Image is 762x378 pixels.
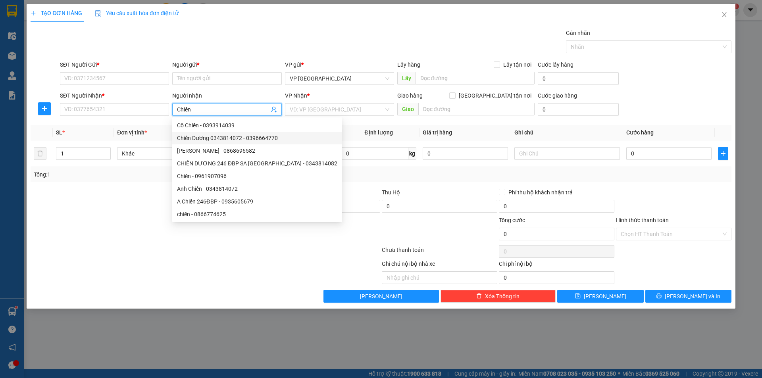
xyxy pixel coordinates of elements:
[172,119,342,132] div: Cô Chiến - 0393914039
[656,293,662,299] span: printer
[177,134,337,142] div: Chiến Dương 0343814072 - 0396664770
[360,292,402,301] span: [PERSON_NAME]
[538,92,577,99] label: Cước giao hàng
[172,182,342,195] div: Anh Chiến - 0343814072
[500,60,535,69] span: Lấy tận nơi
[485,292,520,301] span: Xóa Thông tin
[95,10,179,16] span: Yêu cầu xuất hóa đơn điện tử
[60,91,169,100] div: SĐT Người Nhận
[285,60,394,69] div: VP gửi
[172,208,342,221] div: chiến - 0866774625
[566,30,590,36] label: Gán nhãn
[56,129,62,136] span: SL
[381,246,498,259] div: Chưa thanh toán
[382,259,497,271] div: Ghi chú nội bộ nhà xe
[95,10,101,17] img: icon
[584,292,626,301] span: [PERSON_NAME]
[397,72,416,84] span: Lấy
[441,290,556,303] button: deleteXóa Thông tin
[538,61,573,68] label: Cước lấy hàng
[718,147,728,160] button: plus
[616,217,669,223] label: Hình thức thanh toán
[505,188,576,197] span: Phí thu hộ khách nhận trả
[382,189,400,196] span: Thu Hộ
[499,217,525,223] span: Tổng cước
[172,195,342,208] div: A Chiến 246ĐBP - 0935605679
[397,61,420,68] span: Lấy hàng
[397,103,418,115] span: Giao
[423,147,508,160] input: 0
[31,10,82,16] span: TẠO ĐƠN HÀNG
[122,148,218,159] span: Khác
[476,293,482,299] span: delete
[34,170,294,179] div: Tổng: 1
[408,147,416,160] span: kg
[718,150,728,157] span: plus
[575,293,581,299] span: save
[177,197,337,206] div: A Chiến 246ĐBP - 0935605679
[172,132,342,144] div: Chiến Dương 0343814072 - 0396664770
[323,290,439,303] button: [PERSON_NAME]
[31,10,36,16] span: plus
[38,102,51,115] button: plus
[177,184,337,193] div: Anh Chiến - 0343814072
[172,60,281,69] div: Người gửi
[271,106,277,113] span: user-add
[418,103,535,115] input: Dọc đường
[177,172,337,180] div: Chiến - 0961907096
[721,12,727,18] span: close
[172,91,281,100] div: Người nhận
[511,125,623,140] th: Ghi chú
[416,72,535,84] input: Dọc đường
[177,159,337,168] div: CHIẾN DƯƠNG 246 ĐBP SA [GEOGRAPHIC_DATA] - 0343814082
[397,92,423,99] span: Giao hàng
[626,129,654,136] span: Cước hàng
[499,259,614,271] div: Chi phí nội bộ
[117,129,147,136] span: Đơn vị tính
[285,92,307,99] span: VP Nhận
[38,106,50,112] span: plus
[423,129,452,136] span: Giá trị hàng
[557,290,643,303] button: save[PERSON_NAME]
[365,129,393,136] span: Định lượng
[177,146,337,155] div: [PERSON_NAME] - 0868696582
[177,121,337,130] div: Cô Chiến - 0393914039
[172,170,342,182] div: Chiến - 0961907096
[713,4,735,26] button: Close
[645,290,731,303] button: printer[PERSON_NAME] và In
[60,60,169,69] div: SĐT Người Gửi
[538,72,619,85] input: Cước lấy hàng
[290,73,389,84] span: VP Đà Nẵng
[382,271,497,284] input: Nhập ghi chú
[34,147,46,160] button: delete
[538,103,619,116] input: Cước giao hàng
[172,157,342,170] div: CHIẾN DƯƠNG 246 ĐBP SA PA - 0343814082
[665,292,720,301] span: [PERSON_NAME] và In
[456,91,535,100] span: [GEOGRAPHIC_DATA] tận nơi
[514,147,620,160] input: Ghi Chú
[172,144,342,157] div: Lục Thanh Chiến - 0868696582
[177,210,337,219] div: chiến - 0866774625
